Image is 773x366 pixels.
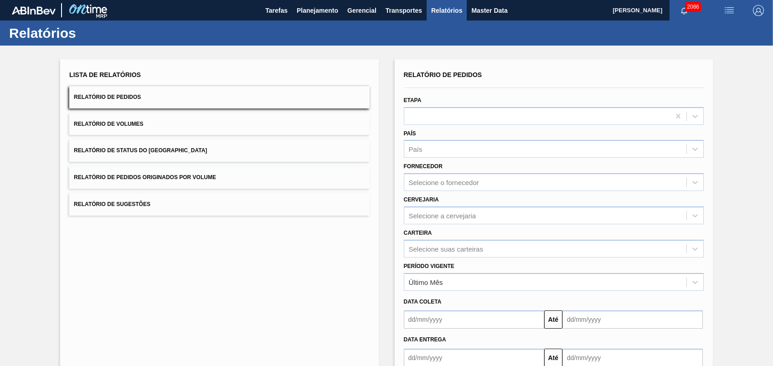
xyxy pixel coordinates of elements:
input: dd/mm/yyyy [404,310,544,329]
span: Gerencial [347,5,376,16]
div: Selecione a cervejaria [409,211,476,219]
div: Selecione o fornecedor [409,179,479,186]
span: 2086 [685,2,701,12]
div: Selecione suas carteiras [409,245,483,253]
label: Cervejaria [404,196,439,203]
img: Logout [753,5,764,16]
img: TNhmsLtSVTkK8tSr43FrP2fwEKptu5GPRR3wAAAABJRU5ErkJggg== [12,6,56,15]
span: Relatório de Pedidos Originados por Volume [74,174,216,180]
label: Carteira [404,230,432,236]
button: Relatório de Pedidos Originados por Volume [69,166,369,189]
div: País [409,145,423,153]
label: Etapa [404,97,422,103]
button: Relatório de Status do [GEOGRAPHIC_DATA] [69,139,369,162]
span: Relatório de Volumes [74,121,143,127]
button: Relatório de Pedidos [69,86,369,108]
span: Relatório de Status do [GEOGRAPHIC_DATA] [74,147,207,154]
label: Fornecedor [404,163,443,170]
input: dd/mm/yyyy [562,310,703,329]
label: País [404,130,416,137]
span: Transportes [386,5,422,16]
label: Período Vigente [404,263,454,269]
span: Lista de Relatórios [69,71,141,78]
span: Data coleta [404,299,442,305]
button: Relatório de Sugestões [69,193,369,216]
button: Notificações [670,4,699,17]
span: Relatórios [431,5,462,16]
img: userActions [724,5,735,16]
h1: Relatórios [9,28,171,38]
button: Relatório de Volumes [69,113,369,135]
span: Relatório de Sugestões [74,201,150,207]
div: Último Mês [409,278,443,286]
button: Até [544,310,562,329]
span: Master Data [471,5,507,16]
span: Relatório de Pedidos [74,94,141,100]
span: Relatório de Pedidos [404,71,482,78]
span: Data entrega [404,336,446,343]
span: Tarefas [265,5,288,16]
span: Planejamento [297,5,338,16]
